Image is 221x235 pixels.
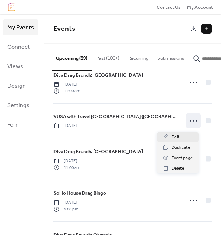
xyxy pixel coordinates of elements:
img: logo [8,3,15,11]
span: 11:00 am [53,164,80,171]
a: SoHo House Drag Bingo [53,189,106,197]
a: Connect [3,39,38,55]
span: Delete [172,165,184,172]
span: Events [53,22,75,36]
button: Upcoming (39) [52,44,92,70]
a: Diva Drag Brunch: [GEOGRAPHIC_DATA] [53,148,143,156]
a: Diva Drag Brunch: [GEOGRAPHIC_DATA] [53,71,143,79]
span: Diva Drag Brunch: [GEOGRAPHIC_DATA] [53,72,143,79]
span: [DATE] [53,158,80,164]
span: SoHo House Drag Bingo [53,189,106,197]
span: [DATE] [53,199,78,206]
span: [DATE] [53,81,80,88]
span: Edit [172,134,180,141]
span: Duplicate [172,144,190,151]
span: [DATE] [53,123,77,129]
a: Contact Us [157,3,181,11]
button: Submissions [153,44,189,69]
button: Recurring [124,44,153,69]
span: Form [7,119,21,131]
span: My Account [187,4,213,11]
a: Design [3,78,38,94]
a: My Events [3,19,38,35]
a: Settings [3,97,38,113]
span: Event page [172,155,193,162]
span: Contact Us [157,4,181,11]
a: VUSA with Travel [GEOGRAPHIC_DATA] ([GEOGRAPHIC_DATA]) [53,113,179,121]
a: Views [3,58,38,74]
span: 11:00 am [53,88,80,94]
span: Design [7,80,26,92]
a: Form [3,117,38,133]
button: Past (100+) [92,44,124,69]
span: Views [7,61,23,72]
span: My Events [7,22,34,33]
span: 6:00 pm [53,206,78,213]
a: My Account [187,3,213,11]
span: Settings [7,100,29,111]
span: Connect [7,41,30,53]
